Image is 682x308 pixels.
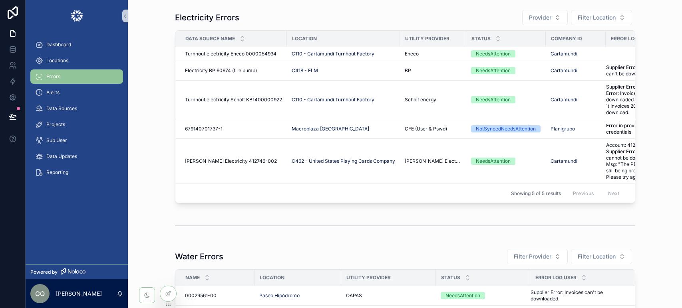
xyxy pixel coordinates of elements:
a: Cartamundi [551,51,577,57]
a: C110 - Cartamundi Turnhout Factory [292,97,374,103]
a: BP [405,67,461,74]
a: C418 - ELM [292,67,318,74]
a: C110 - Cartamundi Turnhout Factory [292,97,395,103]
a: Dashboard [30,38,123,52]
a: Error in provided credentials [606,122,662,135]
span: Data Sources [46,105,77,112]
span: Account: 412746-002 Supplier Error: Invoices cannot be downloaded. Msg: "The PDF invoice is still... [606,142,662,180]
span: Locations [46,57,68,64]
div: NotSyncedNeedsAttention [476,125,536,132]
a: 679140701737-1 [185,126,282,132]
a: C462 - United States Playing Cards Company [292,158,395,164]
a: OAPAS [346,292,431,299]
a: Eneco [405,51,461,57]
span: Filter Provider [514,253,551,261]
a: Cartamundi [551,158,577,164]
a: NeedsAttention [441,292,525,299]
span: Utility Provider [346,274,391,281]
a: Paseo Hipódromo [259,292,336,299]
span: Provider [529,14,551,22]
span: Data source name [185,36,235,42]
a: [PERSON_NAME] Electricity 412746-002 [185,158,282,164]
a: Data Sources [30,101,123,116]
button: Select Button [522,10,568,25]
span: 00029561-00 [185,292,217,299]
a: Data Updates [30,149,123,164]
span: GO [35,289,45,298]
h1: Water Errors [175,251,223,262]
span: BP [405,67,411,74]
a: C418 - ELM [292,67,395,74]
div: NeedsAttention [476,158,511,165]
a: Powered by [26,265,128,279]
a: C110 - Cartamundi Turnhout Factory [292,51,374,57]
a: NeedsAttention [471,67,541,74]
a: Cartamundi [551,97,601,103]
span: Filter Location [578,253,616,261]
a: NeedsAttention [471,158,541,165]
span: Location [292,36,317,42]
span: OAPAS [346,292,362,299]
a: NeedsAttention [471,50,541,57]
span: Error Log User [611,36,652,42]
span: Macroplaza [GEOGRAPHIC_DATA] [292,126,369,132]
span: Data Updates [46,153,77,160]
a: Supplier Error: Supplier Error: Invoices can't be downloaded. There aren´t Invoices 2025 to downl... [606,84,662,116]
span: Name [185,274,200,281]
a: Supplier Error: Invoices can't be downloaded. [606,64,662,77]
span: Scholt energy [405,97,436,103]
a: NotSyncedNeedsAttention [471,125,541,132]
span: Filter Location [578,14,616,22]
span: Errors [46,73,60,80]
span: Projects [46,121,65,128]
a: Alerts [30,85,123,100]
span: Dashboard [46,41,71,48]
div: NeedsAttention [445,292,480,299]
p: [PERSON_NAME] [56,290,102,298]
a: Errors [30,69,123,84]
span: Electricity BP 60674 (fire pump) [185,67,257,74]
a: Cartamundi [551,158,601,164]
div: scrollable content [26,32,128,190]
a: Turnhout electricity Scholt KB1400000922 [185,97,282,103]
span: Showing 5 of 5 results [511,190,561,197]
h1: Electricity Errors [175,12,239,23]
span: Sub User [46,137,67,144]
a: Projects [30,117,123,132]
span: Location [260,274,284,281]
span: Status [471,36,491,42]
span: CFE (User & Pswd) [405,126,447,132]
span: Error Log User [535,274,577,281]
a: C110 - Cartamundi Turnhout Factory [292,51,395,57]
button: Select Button [571,249,632,264]
a: CFE (User & Pswd) [405,126,461,132]
span: Reporting [46,169,68,176]
span: Turnhout electricity Eneco 0000054934 [185,51,276,57]
a: Scholt energy [405,97,461,103]
a: Turnhout electricity Eneco 0000054934 [185,51,282,57]
span: Company Id [551,36,582,42]
a: 00029561-00 [185,292,250,299]
a: Planigrupo [551,126,575,132]
a: Reporting [30,165,123,180]
a: Paseo Hipódromo [259,292,300,299]
span: Alerts [46,89,60,96]
button: Select Button [571,10,632,25]
span: Status [441,274,460,281]
span: Cartamundi [551,67,577,74]
a: Cartamundi [551,97,577,103]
